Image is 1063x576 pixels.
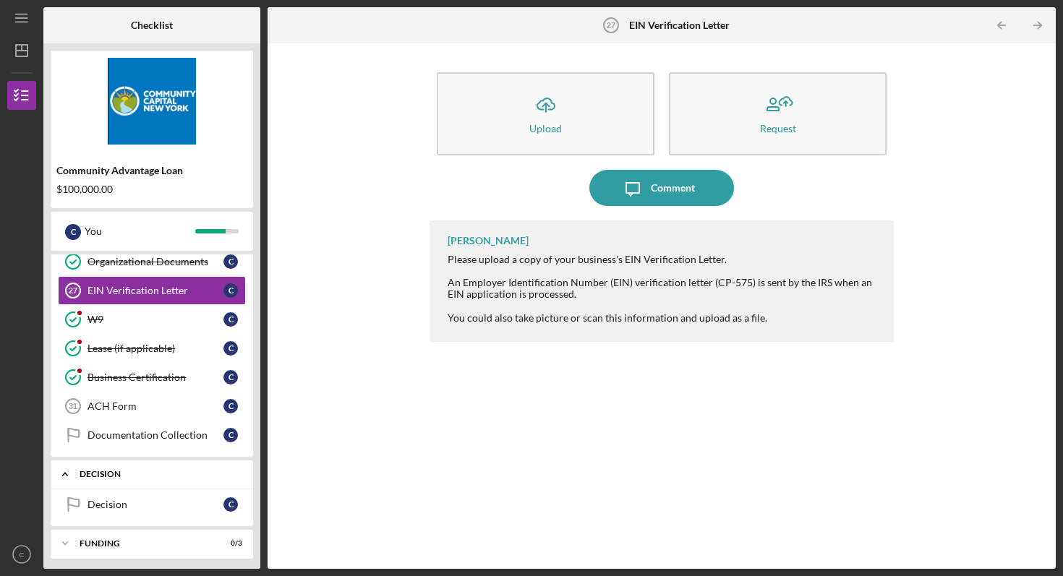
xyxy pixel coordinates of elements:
[223,254,238,269] div: C
[223,341,238,356] div: C
[448,235,529,246] div: [PERSON_NAME]
[589,170,734,206] button: Comment
[20,551,25,559] text: C
[760,123,796,134] div: Request
[87,343,223,354] div: Lease (if applicable)
[216,539,242,548] div: 0 / 3
[607,21,615,30] tspan: 27
[448,254,879,324] div: Please upload a copy of your business's EIN Verification Letter. An Employer Identification Numbe...
[87,314,223,325] div: W9
[223,399,238,413] div: C
[437,72,654,155] button: Upload
[529,123,562,134] div: Upload
[58,363,246,392] a: Business Certification C
[58,334,246,363] a: Lease (if applicable) C
[87,429,223,441] div: Documentation Collection
[58,276,246,305] a: 27EIN Verification Letter C
[223,283,238,298] div: C
[7,540,36,569] button: C
[223,428,238,442] div: C
[651,170,695,206] div: Comment
[69,402,77,410] tspan: 31
[223,497,238,512] div: C
[87,256,223,267] div: Organizational Documents
[58,247,246,276] a: Organizational Documents C
[87,499,223,510] div: Decision
[80,470,235,478] div: Decision
[223,312,238,327] div: C
[58,392,246,421] a: 31ACH Form C
[58,490,246,519] a: Decision C
[56,184,247,195] div: $100,000.00
[131,20,173,31] b: Checklist
[87,285,223,296] div: EIN Verification Letter
[87,371,223,383] div: Business Certification
[58,305,246,334] a: W9 C
[85,219,195,244] div: You
[51,58,253,145] img: Product logo
[223,370,238,384] div: C
[669,72,887,155] button: Request
[58,421,246,450] a: Documentation Collection C
[65,224,81,240] div: C
[69,286,77,295] tspan: 27
[80,539,206,548] div: Funding
[629,20,730,31] b: EIN Verification Letter
[56,165,247,176] div: Community Advantage Loan
[87,400,223,412] div: ACH Form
